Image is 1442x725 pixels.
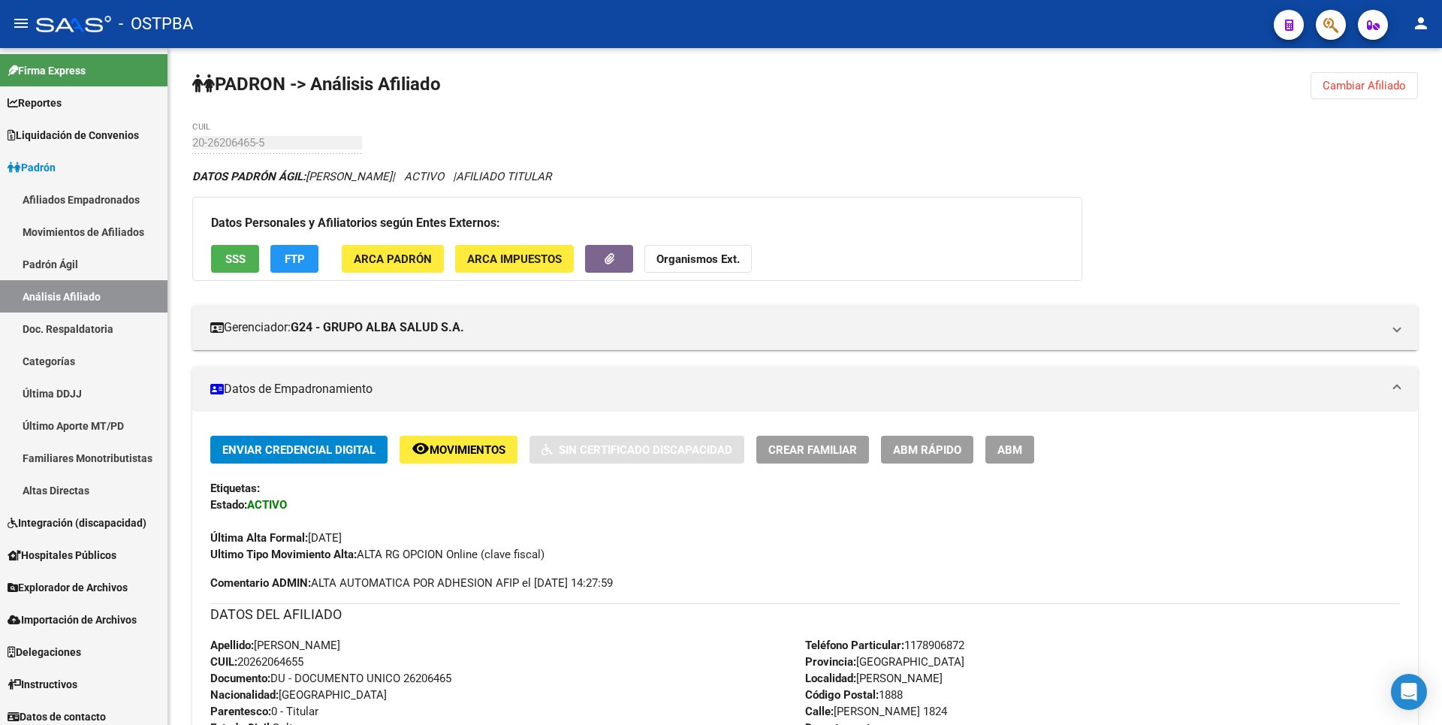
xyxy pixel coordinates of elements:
[805,639,904,652] strong: Teléfono Particular:
[805,705,834,718] strong: Calle:
[210,531,342,545] span: [DATE]
[8,644,81,660] span: Delegaciones
[285,252,305,266] span: FTP
[354,252,432,266] span: ARCA Padrón
[210,705,318,718] span: 0 - Titular
[210,319,1382,336] mat-panel-title: Gerenciador:
[8,515,146,531] span: Integración (discapacidad)
[8,159,56,176] span: Padrón
[400,436,517,464] button: Movimientos
[8,547,116,563] span: Hospitales Públicos
[225,252,246,266] span: SSS
[8,676,77,693] span: Instructivos
[210,705,271,718] strong: Parentesco:
[210,672,270,685] strong: Documento:
[270,245,318,273] button: FTP
[119,8,193,41] span: - OSTPBA
[8,612,137,628] span: Importación de Archivos
[192,170,392,183] span: [PERSON_NAME]
[211,245,259,273] button: SSS
[210,531,308,545] strong: Última Alta Formal:
[644,245,752,273] button: Organismos Ext.
[210,655,237,669] strong: CUIL:
[342,245,444,273] button: ARCA Padrón
[192,74,441,95] strong: PADRON -> Análisis Afiliado
[756,436,869,464] button: Crear Familiar
[1412,14,1430,32] mat-icon: person
[192,170,551,183] i: | ACTIVO |
[456,170,551,183] span: AFILIADO TITULAR
[210,498,247,512] strong: Estado:
[805,705,947,718] span: [PERSON_NAME] 1824
[247,498,287,512] strong: ACTIVO
[210,688,279,702] strong: Nacionalidad:
[210,575,613,591] span: ALTA AUTOMATICA POR ADHESION AFIP el [DATE] 14:27:59
[210,548,545,561] span: ALTA RG OPCION Online (clave fiscal)
[210,672,451,685] span: DU - DOCUMENTO UNICO 26206465
[805,655,964,669] span: [GEOGRAPHIC_DATA]
[8,62,86,79] span: Firma Express
[805,655,856,669] strong: Provincia:
[768,443,857,457] span: Crear Familiar
[210,655,303,669] span: 20262064655
[467,252,562,266] span: ARCA Impuestos
[210,436,388,464] button: Enviar Credencial Digital
[291,319,464,336] strong: G24 - GRUPO ALBA SALUD S.A.
[8,95,62,111] span: Reportes
[805,688,903,702] span: 1888
[412,440,430,458] mat-icon: remove_red_eye
[529,436,744,464] button: Sin Certificado Discapacidad
[805,639,964,652] span: 1178906872
[8,579,128,596] span: Explorador de Archivos
[997,443,1022,457] span: ABM
[12,14,30,32] mat-icon: menu
[192,305,1418,350] mat-expansion-panel-header: Gerenciador:G24 - GRUPO ALBA SALUD S.A.
[805,672,856,685] strong: Localidad:
[210,639,254,652] strong: Apellido:
[985,436,1034,464] button: ABM
[559,443,732,457] span: Sin Certificado Discapacidad
[430,443,505,457] span: Movimientos
[211,213,1063,234] h3: Datos Personales y Afiliatorios según Entes Externos:
[222,443,376,457] span: Enviar Credencial Digital
[192,170,306,183] strong: DATOS PADRÓN ÁGIL:
[1311,72,1418,99] button: Cambiar Afiliado
[656,252,740,266] strong: Organismos Ext.
[893,443,961,457] span: ABM Rápido
[455,245,574,273] button: ARCA Impuestos
[805,672,943,685] span: [PERSON_NAME]
[210,604,1400,625] h3: DATOS DEL AFILIADO
[805,688,879,702] strong: Código Postal:
[8,708,106,725] span: Datos de contacto
[210,576,311,590] strong: Comentario ADMIN:
[1391,674,1427,710] div: Open Intercom Messenger
[210,482,260,495] strong: Etiquetas:
[210,688,387,702] span: [GEOGRAPHIC_DATA]
[210,548,357,561] strong: Ultimo Tipo Movimiento Alta:
[1323,79,1406,92] span: Cambiar Afiliado
[8,127,139,143] span: Liquidación de Convenios
[192,367,1418,412] mat-expansion-panel-header: Datos de Empadronamiento
[881,436,973,464] button: ABM Rápido
[210,381,1382,397] mat-panel-title: Datos de Empadronamiento
[210,639,340,652] span: [PERSON_NAME]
